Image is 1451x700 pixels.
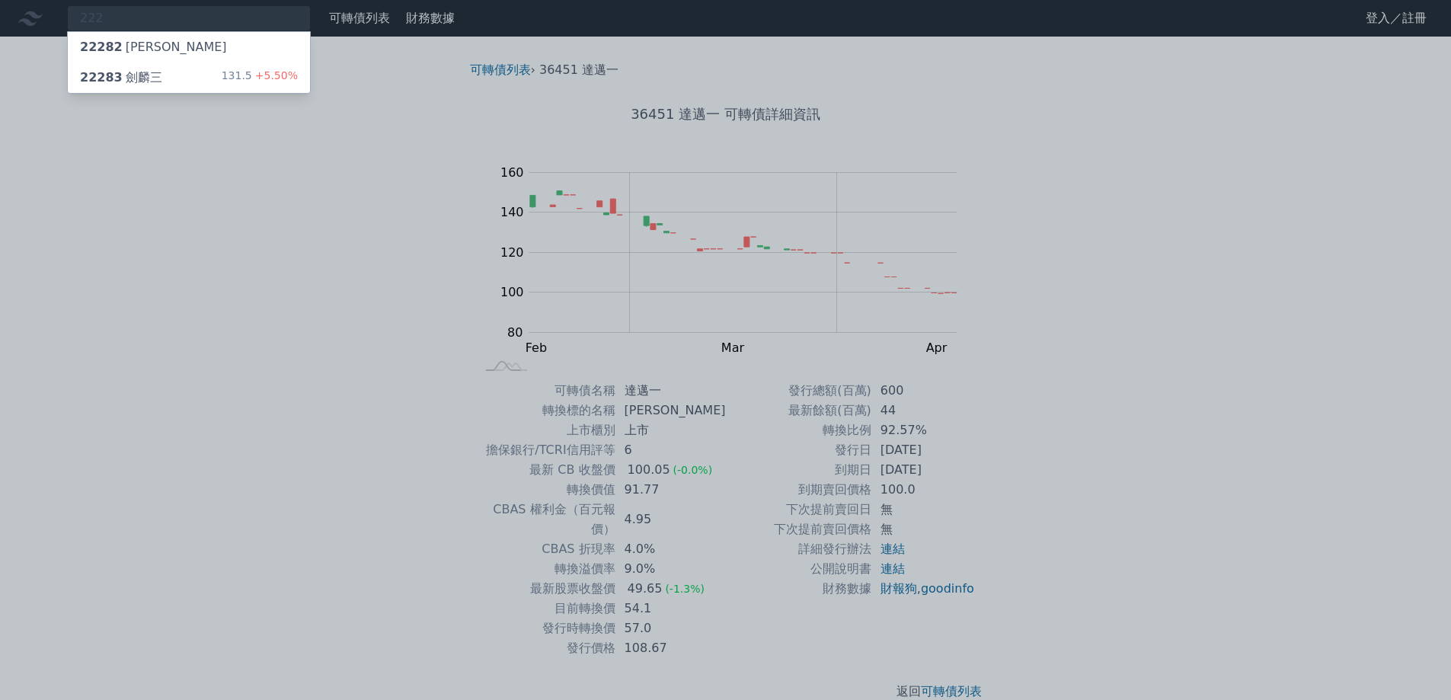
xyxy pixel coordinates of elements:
[80,40,123,54] span: 22282
[80,70,123,85] span: 22283
[252,69,298,82] span: +5.50%
[80,38,227,56] div: [PERSON_NAME]
[80,69,162,87] div: 劍麟三
[222,69,298,87] div: 131.5
[68,62,310,93] a: 22283劍麟三 131.5+5.50%
[68,32,310,62] a: 22282[PERSON_NAME]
